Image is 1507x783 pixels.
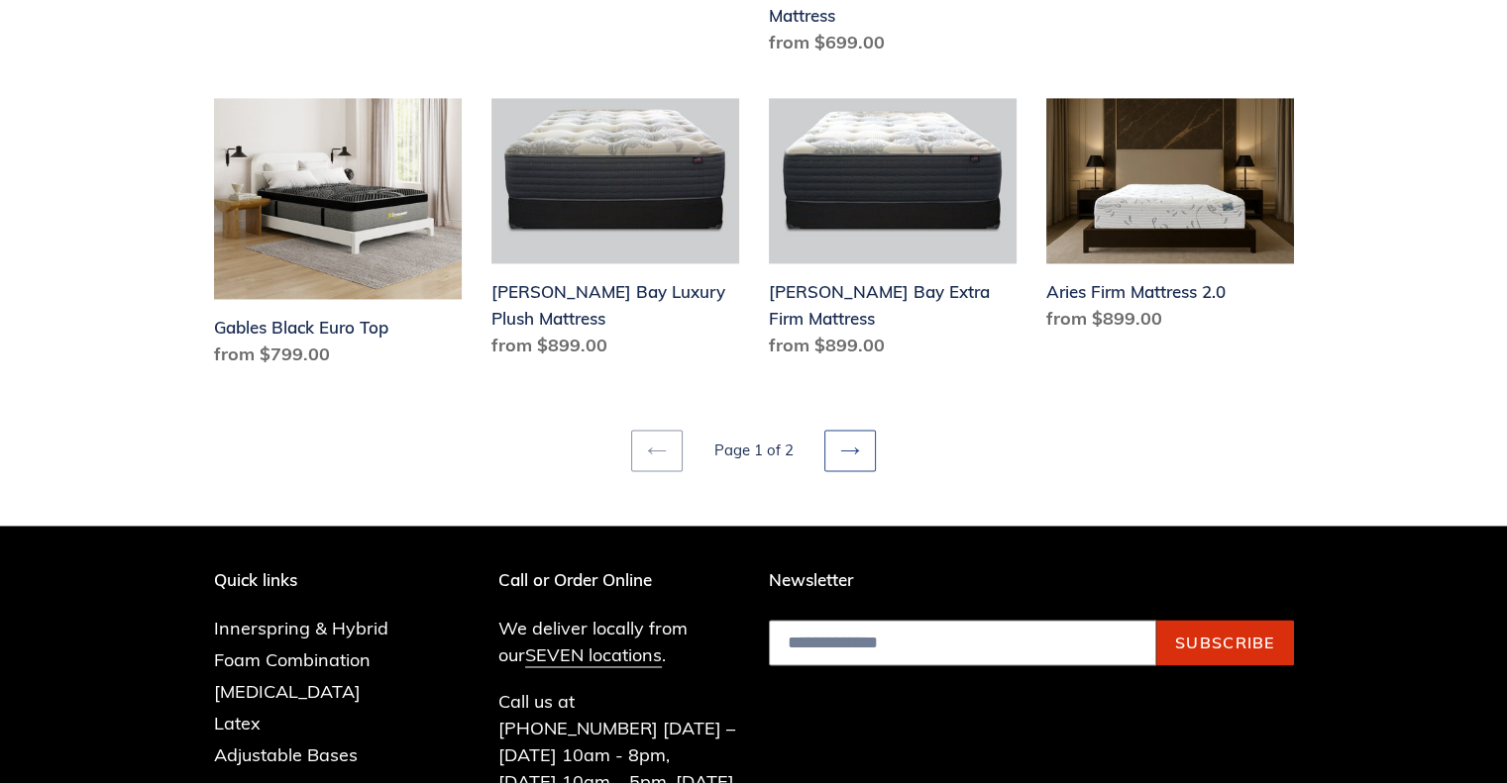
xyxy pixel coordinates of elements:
p: Quick links [214,570,418,590]
span: Subscribe [1175,633,1275,652]
a: [MEDICAL_DATA] [214,680,361,703]
a: Gables Black Euro Top [214,98,462,375]
li: Page 1 of 2 [687,440,820,462]
button: Subscribe [1156,620,1294,665]
a: Latex [214,712,261,734]
p: Newsletter [769,570,1294,590]
a: Foam Combination [214,648,371,671]
a: Chadwick Bay Extra Firm Mattress [769,98,1017,366]
a: SEVEN locations [525,643,662,667]
a: Adjustable Bases [214,743,358,766]
input: Email address [769,620,1156,665]
a: Innerspring & Hybrid [214,617,388,639]
p: We deliver locally from our . [498,615,739,668]
a: Aries Firm Mattress 2.0 [1046,98,1294,340]
p: Call or Order Online [498,570,739,590]
a: Chadwick Bay Luxury Plush Mattress [491,98,739,366]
